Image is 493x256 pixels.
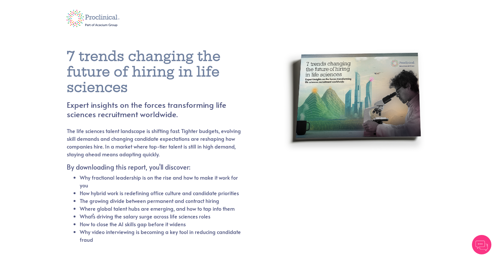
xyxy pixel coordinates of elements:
h1: 7 trends changing the future of hiring in life sciences [67,49,257,95]
li: The growing divide between permanent and contract hiring [80,197,241,205]
h4: Expert insights on the forces transforming life sciences recruitment worldwide. [67,100,257,119]
h5: By downloading this report, you'll discover: [67,163,241,171]
img: logo [62,6,124,31]
li: Why video interviewing is becoming a key tool in reducing candidate fraud [80,228,241,243]
li: How to close the AI skills gap before it widens [80,220,241,228]
li: Why fractional leadership is on the rise and how to make it work for you [80,173,241,189]
p: The life sciences talent landscape is shifting fast. Tighter budgets, evolving skill demands and ... [67,127,241,158]
img: report cover [282,39,427,229]
img: Chatbot [472,235,491,254]
li: What’s driving the salary surge across life sciences roles [80,212,241,220]
li: Where global talent hubs are emerging, and how to tap into them [80,205,241,212]
li: How hybrid work is redefining office culture and candidate priorities [80,189,241,197]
